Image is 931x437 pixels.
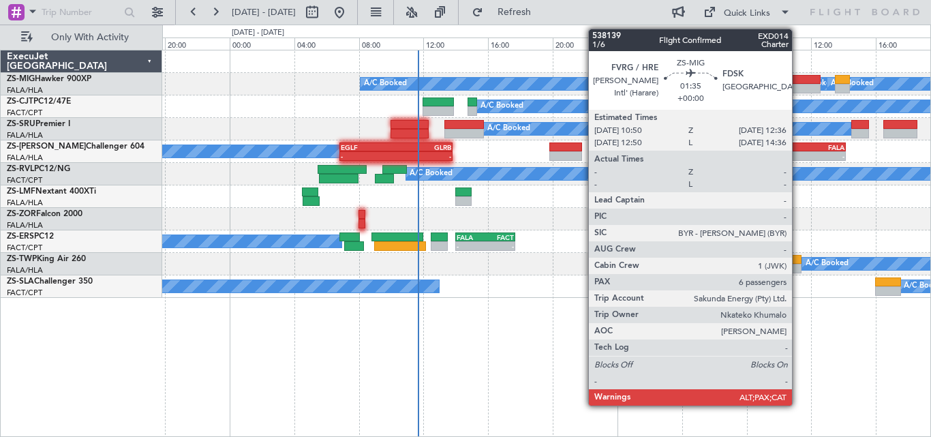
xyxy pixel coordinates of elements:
span: Refresh [486,7,543,17]
a: ZS-TWPKing Air 260 [7,255,86,263]
a: ZS-CJTPC12/47E [7,97,71,106]
div: A/C Booked [806,254,849,274]
div: 04:00 [682,37,747,50]
span: ZS-CJT [7,97,33,106]
div: 20:00 [165,37,230,50]
a: FACT/CPT [7,288,42,298]
a: ZS-ERSPC12 [7,232,54,241]
div: 00:00 [617,37,682,50]
div: FALA [457,233,485,241]
a: FALA/HLA [7,130,43,140]
span: Only With Activity [35,33,144,42]
button: Quick Links [697,1,797,23]
div: - [341,152,396,160]
a: FALA/HLA [7,85,43,95]
a: FACT/CPT [7,108,42,118]
button: Only With Activity [15,27,148,48]
div: - [485,242,514,250]
div: A/C Booked [410,164,453,184]
div: A/C Booked [364,74,407,94]
div: 20:00 [553,37,617,50]
a: ZS-RVLPC12/NG [7,165,70,173]
a: ZS-SRUPremier I [7,120,70,128]
div: A/C Booked [487,119,530,139]
span: [DATE] - [DATE] [232,6,296,18]
div: 08:00 [359,37,424,50]
span: ZS-MIG [7,75,35,83]
span: ZS-[PERSON_NAME] [7,142,86,151]
div: [DATE] - [DATE] [620,27,672,39]
span: ZS-SLA [7,277,34,286]
a: FACT/CPT [7,175,42,185]
span: ZS-RVL [7,165,34,173]
input: Trip Number [42,2,120,22]
div: - [795,152,844,160]
a: FALA/HLA [7,220,43,230]
div: 08:00 [747,37,812,50]
button: Refresh [465,1,547,23]
div: GLRB [396,143,451,151]
div: - [396,152,451,160]
div: EGLF [341,143,396,151]
span: ZS-LMF [7,187,35,196]
div: FACT [485,233,514,241]
div: - [457,242,485,250]
a: FALA/HLA [7,153,43,163]
div: A/C Booked [831,74,874,94]
div: DGAA [745,143,795,151]
span: ZS-TWP [7,255,37,263]
div: 16:00 [488,37,553,50]
div: 12:00 [423,37,488,50]
a: ZS-SLAChallenger 350 [7,277,93,286]
div: - [745,152,795,160]
div: [DATE] - [DATE] [232,27,284,39]
a: FALA/HLA [7,198,43,208]
a: FALA/HLA [7,265,43,275]
span: ZS-ZOR [7,210,36,218]
div: 12:00 [811,37,876,50]
span: ZS-SRU [7,120,35,128]
a: ZS-ZORFalcon 2000 [7,210,82,218]
div: A/C Booked [480,96,523,117]
span: ZS-ERS [7,232,34,241]
a: ZS-[PERSON_NAME]Challenger 604 [7,142,144,151]
div: 00:00 [230,37,294,50]
a: ZS-MIGHawker 900XP [7,75,91,83]
div: FALA [795,143,844,151]
div: Quick Links [724,7,770,20]
a: ZS-LMFNextant 400XTi [7,187,96,196]
a: FACT/CPT [7,243,42,253]
div: 04:00 [294,37,359,50]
